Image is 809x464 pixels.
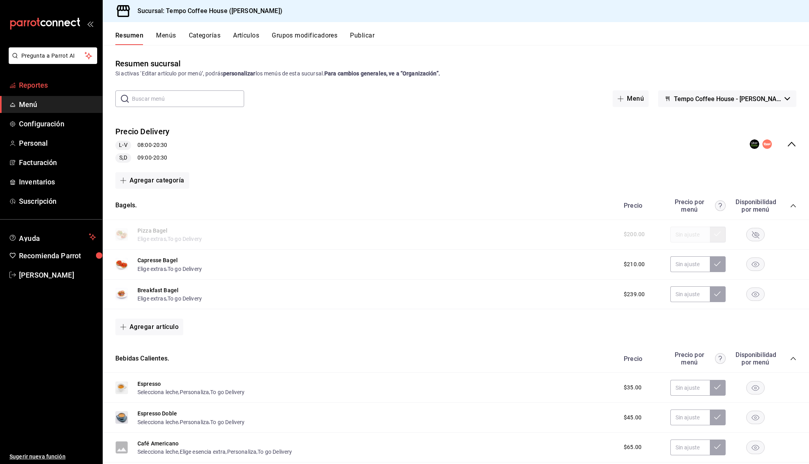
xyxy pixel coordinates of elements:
span: $210.00 [624,260,645,269]
button: Breakfast Bagel [137,286,179,294]
span: Sugerir nueva función [9,453,96,461]
button: Personaliza [180,388,209,396]
span: $35.00 [624,383,642,392]
div: Disponibilidad por menú [736,198,775,213]
button: Café Americano [137,440,179,447]
button: Selecciona leche [137,418,178,426]
button: Agregar categoría [115,172,189,189]
span: Personal [19,138,96,148]
input: Sin ajuste [670,286,710,302]
h3: Sucursal: Tempo Coffee House ([PERSON_NAME]) [131,6,282,16]
div: , , , [137,447,292,456]
button: Elige extras [137,295,166,302]
div: Disponibilidad por menú [736,351,775,366]
div: Precio [616,355,666,363]
span: $239.00 [624,290,645,299]
div: Precio por menú [670,198,726,213]
div: , [137,264,202,272]
button: Espresso Doble [137,410,177,417]
button: collapse-category-row [790,355,796,362]
div: Si activas ‘Editar artículo por menú’, podrás los menús de esta sucursal. [115,70,796,78]
div: , , [137,388,245,396]
input: Buscar menú [132,91,244,107]
div: 09:00 - 20:30 [115,153,169,163]
input: Sin ajuste [670,380,710,396]
button: Selecciona leche [137,388,178,396]
button: To go Delivery [210,418,245,426]
button: Tempo Coffee House - [PERSON_NAME] [658,90,796,107]
span: $65.00 [624,443,642,451]
img: Preview [115,258,128,271]
div: Precio por menú [670,351,726,366]
button: collapse-category-row [790,203,796,209]
button: To go Delivery [258,448,292,456]
span: Ayuda [19,232,86,242]
button: Bebidas Calientes. [115,354,169,363]
img: Preview [115,381,128,394]
button: Menú [613,90,649,107]
input: Sin ajuste [670,410,710,425]
strong: personalizar [223,70,256,77]
button: To go Delivery [210,388,245,396]
button: Selecciona leche [137,448,178,456]
span: Menú [19,99,96,110]
div: navigation tabs [115,32,809,45]
button: To go Delivery [167,265,202,273]
div: collapse-menu-row [103,120,809,169]
button: Resumen [115,32,143,45]
div: , [137,294,202,302]
span: S,D [116,154,130,162]
button: Precio Delivery [115,126,169,137]
span: Pregunta a Parrot AI [21,52,85,60]
span: Recomienda Parrot [19,250,96,261]
span: Configuración [19,118,96,129]
input: Sin ajuste [670,256,710,272]
input: Sin ajuste [670,440,710,455]
span: Reportes [19,80,96,90]
button: Menús [156,32,176,45]
button: Publicar [350,32,374,45]
button: Personaliza [180,418,209,426]
span: Inventarios [19,177,96,187]
button: To go Delivery [167,295,202,302]
button: Personaliza [227,448,257,456]
span: Facturación [19,157,96,168]
button: open_drawer_menu [87,21,93,27]
button: Artículos [233,32,259,45]
div: , , [137,417,245,426]
button: Elige extras [137,265,166,273]
div: 08:00 - 20:30 [115,141,169,150]
span: Tempo Coffee House - [PERSON_NAME] [674,95,781,103]
button: Categorías [189,32,221,45]
span: Suscripción [19,196,96,207]
span: [PERSON_NAME] [19,270,96,280]
div: Resumen sucursal [115,58,181,70]
button: Elige esencia extra [180,448,226,456]
button: Grupos modificadores [272,32,337,45]
button: Bagels. [115,201,137,210]
span: $45.00 [624,413,642,422]
a: Pregunta a Parrot AI [6,57,97,66]
button: Capresse Bagel [137,256,178,264]
div: Precio [616,202,666,209]
img: Preview [115,288,128,301]
strong: Para cambios generales, ve a “Organización”. [324,70,440,77]
button: Espresso [137,380,161,388]
button: Pregunta a Parrot AI [9,47,97,64]
img: Preview [115,411,128,424]
button: Agregar artículo [115,319,183,335]
span: L-V [116,141,130,149]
